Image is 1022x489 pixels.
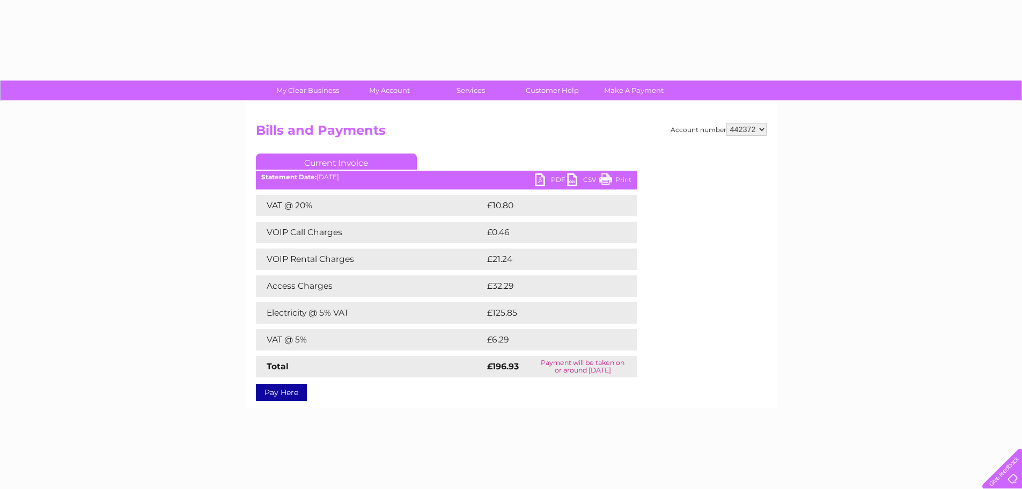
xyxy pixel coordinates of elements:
[590,81,678,100] a: Make A Payment
[671,123,767,136] div: Account number
[487,361,519,371] strong: £196.93
[427,81,515,100] a: Services
[484,222,612,243] td: £0.46
[256,249,484,270] td: VOIP Rental Charges
[484,329,612,351] td: £6.29
[529,356,637,377] td: Payment will be taken on or around [DATE]
[256,154,417,170] a: Current Invoice
[256,302,484,324] td: Electricity @ 5% VAT
[256,195,484,216] td: VAT @ 20%
[256,222,484,243] td: VOIP Call Charges
[267,361,289,371] strong: Total
[484,275,615,297] td: £32.29
[256,384,307,401] a: Pay Here
[256,173,637,181] div: [DATE]
[261,173,317,181] b: Statement Date:
[484,302,617,324] td: £125.85
[256,329,484,351] td: VAT @ 5%
[256,123,767,143] h2: Bills and Payments
[567,173,599,189] a: CSV
[535,173,567,189] a: PDF
[263,81,352,100] a: My Clear Business
[484,195,615,216] td: £10.80
[599,173,631,189] a: Print
[345,81,433,100] a: My Account
[508,81,597,100] a: Customer Help
[256,275,484,297] td: Access Charges
[484,249,614,270] td: £21.24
